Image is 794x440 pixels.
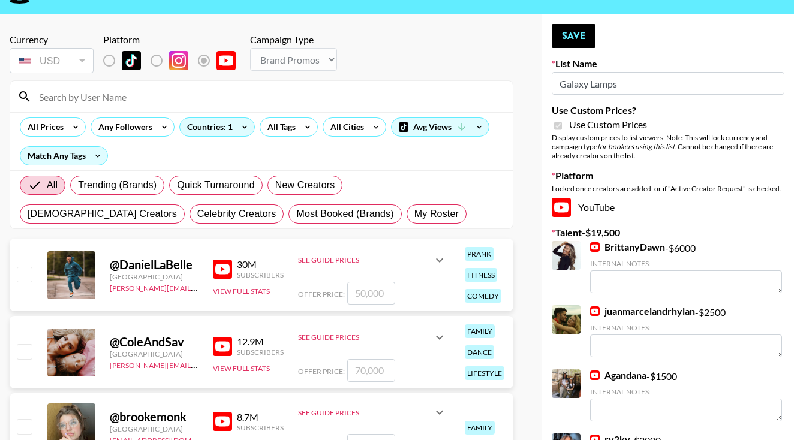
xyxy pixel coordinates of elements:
div: See Guide Prices [298,398,447,427]
img: YouTube [552,198,571,217]
a: [PERSON_NAME][EMAIL_ADDRESS][DOMAIN_NAME] [110,358,287,370]
div: All Cities [323,118,366,136]
div: Subscribers [237,423,284,432]
div: List locked to YouTube. [103,48,245,73]
div: family [465,324,495,338]
div: prank [465,247,494,261]
span: Offer Price: [298,290,345,299]
img: YouTube [216,51,236,70]
div: comedy [465,289,501,303]
label: Use Custom Prices? [552,104,784,116]
div: See Guide Prices [298,323,447,352]
input: 70,000 [347,359,395,382]
div: 8.7M [237,411,284,423]
button: View Full Stats [213,364,270,373]
div: [GEOGRAPHIC_DATA] [110,272,198,281]
div: Countries: 1 [180,118,254,136]
img: YouTube [590,370,600,380]
div: dance [465,345,494,359]
label: Platform [552,170,784,182]
div: [GEOGRAPHIC_DATA] [110,424,198,433]
div: Display custom prices to list viewers. Note: This will lock currency and campaign type . Cannot b... [552,133,784,160]
div: [GEOGRAPHIC_DATA] [110,349,198,358]
div: family [465,421,495,435]
input: Search by User Name [32,87,506,106]
span: All [47,178,58,192]
div: - $ 1500 [590,369,782,421]
div: Currency [10,34,94,46]
span: My Roster [414,207,459,221]
button: Save [552,24,595,48]
div: Internal Notes: [590,387,782,396]
img: YouTube [590,306,600,316]
div: Avg Views [392,118,489,136]
label: Talent - $ 19,500 [552,227,784,239]
div: - $ 2500 [590,305,782,357]
span: Celebrity Creators [197,207,276,221]
div: Internal Notes: [590,259,782,268]
div: See Guide Prices [298,408,432,417]
div: Platform [103,34,245,46]
span: [DEMOGRAPHIC_DATA] Creators [28,207,177,221]
span: New Creators [275,178,335,192]
div: See Guide Prices [298,255,432,264]
img: YouTube [213,260,232,279]
div: Subscribers [237,270,284,279]
div: All Tags [260,118,298,136]
span: Use Custom Prices [569,119,647,131]
div: @ ColeAndSav [110,334,198,349]
img: YouTube [213,412,232,431]
div: Any Followers [91,118,155,136]
div: YouTube [552,198,784,217]
div: See Guide Prices [298,246,447,275]
div: Subscribers [237,348,284,357]
div: All Prices [20,118,66,136]
a: BrittanyDawn [590,241,665,253]
div: See Guide Prices [298,333,432,342]
input: 50,000 [347,282,395,305]
span: Most Booked (Brands) [296,207,393,221]
div: - $ 6000 [590,241,782,293]
div: Campaign Type [250,34,337,46]
a: Agandana [590,369,646,381]
em: for bookers using this list [597,142,675,151]
button: View Full Stats [213,287,270,296]
label: List Name [552,58,784,70]
div: Locked once creators are added, or if "Active Creator Request" is checked. [552,184,784,193]
span: Quick Turnaround [177,178,255,192]
div: fitness [465,268,497,282]
div: Currency is locked to USD [10,46,94,76]
div: @ brookemonk [110,409,198,424]
div: 30M [237,258,284,270]
img: TikTok [122,51,141,70]
a: juanmarcelandrhylan [590,305,695,317]
div: Match Any Tags [20,147,107,165]
span: Offer Price: [298,367,345,376]
div: 12.9M [237,336,284,348]
div: @ DanielLaBelle [110,257,198,272]
span: Trending (Brands) [78,178,157,192]
img: YouTube [213,337,232,356]
div: USD [12,50,91,71]
img: YouTube [590,242,600,252]
a: [PERSON_NAME][EMAIL_ADDRESS][DOMAIN_NAME] [110,281,287,293]
div: Internal Notes: [590,323,782,332]
img: Instagram [169,51,188,70]
div: lifestyle [465,366,504,380]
